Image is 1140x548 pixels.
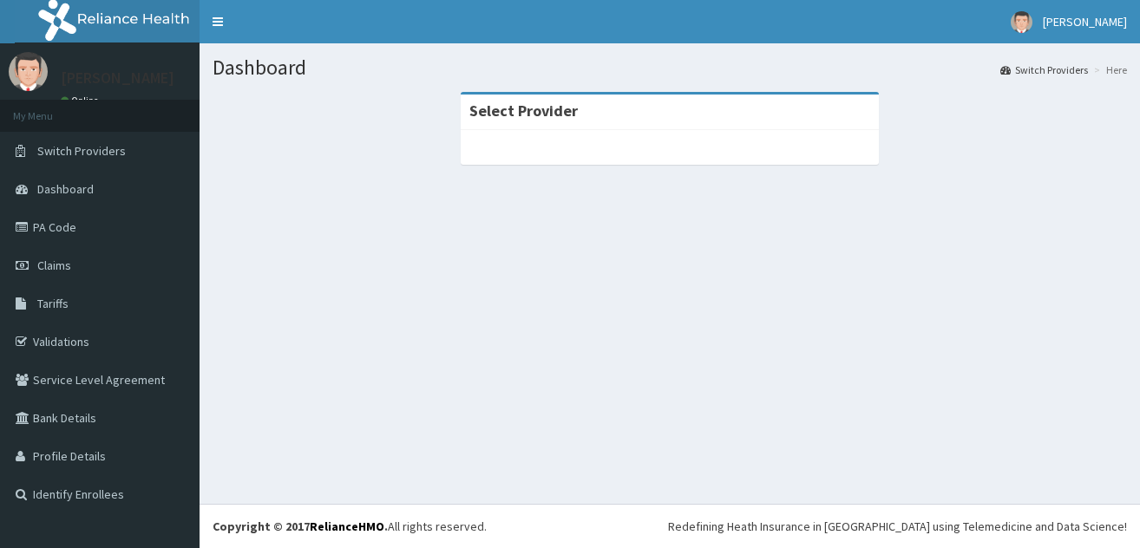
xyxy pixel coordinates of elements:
strong: Select Provider [469,101,578,121]
a: Online [61,95,102,107]
span: [PERSON_NAME] [1043,14,1127,29]
img: User Image [9,52,48,91]
li: Here [1090,62,1127,77]
strong: Copyright © 2017 . [213,519,388,534]
p: [PERSON_NAME] [61,70,174,86]
a: Switch Providers [1000,62,1088,77]
img: User Image [1011,11,1032,33]
span: Dashboard [37,181,94,197]
span: Tariffs [37,296,69,311]
span: Switch Providers [37,143,126,159]
a: RelianceHMO [310,519,384,534]
footer: All rights reserved. [200,504,1140,548]
h1: Dashboard [213,56,1127,79]
div: Redefining Heath Insurance in [GEOGRAPHIC_DATA] using Telemedicine and Data Science! [668,518,1127,535]
span: Claims [37,258,71,273]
